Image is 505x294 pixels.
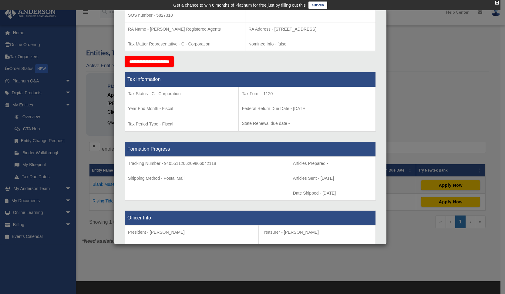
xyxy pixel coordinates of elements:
[293,189,372,197] p: Date Shipped - [DATE]
[248,40,372,48] p: Nominee Info - false
[128,175,287,182] p: Shipping Method - Postal Mail
[125,142,376,157] th: Formation Progress
[173,2,306,9] div: Get a chance to win 6 months of Platinum for free just by filling out this
[262,243,372,251] p: Secretary - [PERSON_NAME]
[125,72,376,87] th: Tax Information
[308,2,327,9] a: survey
[248,25,372,33] p: RA Address - [STREET_ADDRESS]
[242,90,372,98] p: Tax Form - 1120
[128,160,287,167] p: Tracking Number - 9405511206209866042118
[125,87,239,132] td: Tax Period Type - Fiscal
[128,12,242,19] p: SOS number - 5827318
[242,120,372,127] p: State Renewal due date -
[128,25,242,33] p: RA Name - [PERSON_NAME] Registered Agents
[495,1,499,5] div: close
[293,160,372,167] p: Articles Prepared -
[128,243,255,251] p: Vice President - [PERSON_NAME]
[128,90,235,98] p: Tax Status - C - Corporation
[293,175,372,182] p: Articles Sent - [DATE]
[128,229,255,236] p: President - [PERSON_NAME]
[128,105,235,112] p: Year End Month - Fiscal
[128,40,242,48] p: Tax Matter Representative - C - Corporation
[242,105,372,112] p: Federal Return Due Date - [DATE]
[262,229,372,236] p: Treasurer - [PERSON_NAME]
[125,210,376,225] th: Officer Info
